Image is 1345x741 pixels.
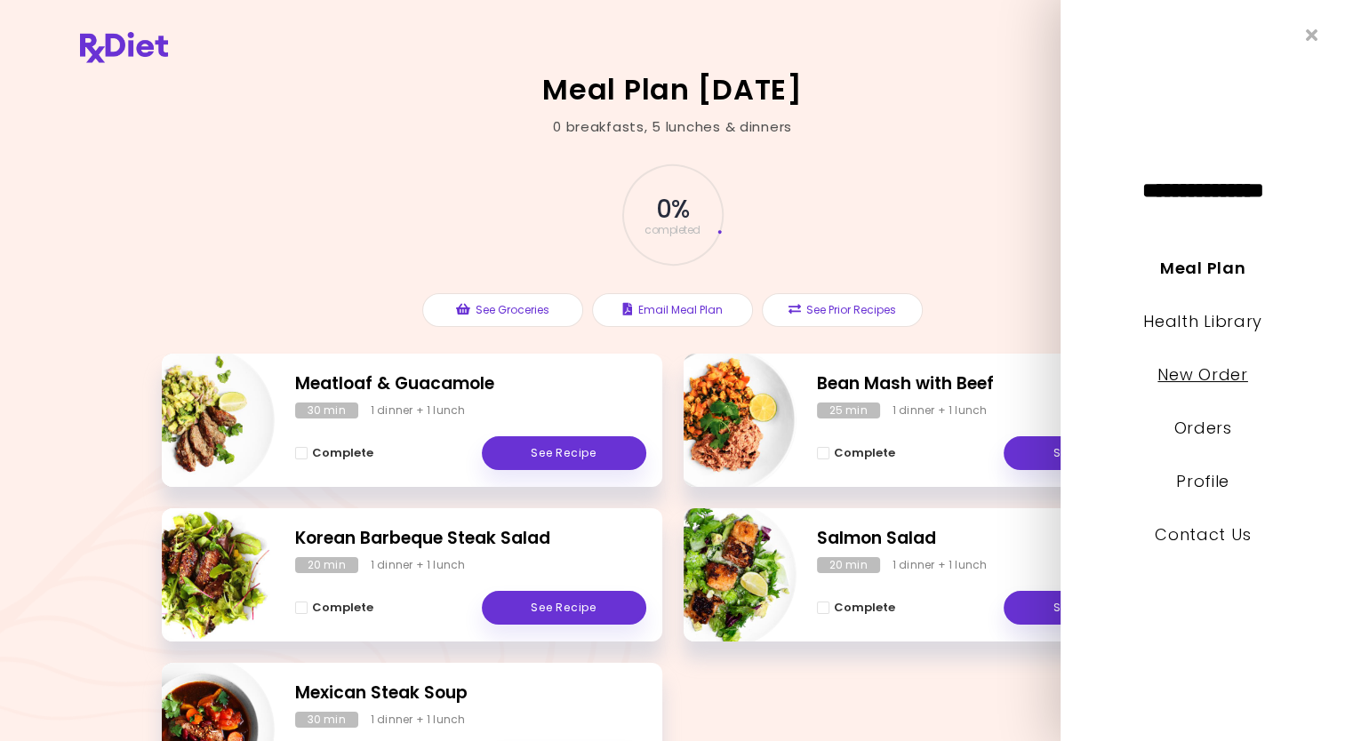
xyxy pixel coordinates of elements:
[553,117,792,138] div: 0 breakfasts , 5 lunches & dinners
[834,601,895,615] span: Complete
[295,681,646,706] h2: Mexican Steak Soup
[817,442,895,464] button: Complete - Bean Mash with Beef
[371,557,466,573] div: 1 dinner + 1 lunch
[295,442,373,464] button: Complete - Meatloaf & Guacamole
[312,601,373,615] span: Complete
[1004,591,1168,625] a: See Recipe - Salmon Salad
[422,293,583,327] button: See Groceries
[817,557,880,573] div: 20 min
[295,557,358,573] div: 20 min
[1306,27,1318,44] i: Close
[1155,523,1251,546] a: Contact Us
[312,446,373,460] span: Complete
[1004,436,1168,470] a: See Recipe - Bean Mash with Beef
[649,501,797,649] img: Info - Salmon Salad
[295,712,358,728] div: 30 min
[482,591,646,625] a: See Recipe - Korean Barbeque Steak Salad
[762,293,923,327] button: See Prior Recipes
[592,293,753,327] button: Email Meal Plan
[834,446,895,460] span: Complete
[817,371,1168,397] h2: Bean Mash with Beef
[649,347,797,494] img: Info - Bean Mash with Beef
[482,436,646,470] a: See Recipe - Meatloaf & Guacamole
[893,402,988,418] div: 1 dinner + 1 lunch
[1143,310,1262,332] a: Health Library
[80,32,168,63] img: RxDiet
[1173,417,1231,439] a: Orders
[295,597,373,618] button: Complete - Korean Barbeque Steak Salad
[542,76,803,104] h2: Meal Plan [DATE]
[1157,363,1247,386] a: New Order
[371,712,466,728] div: 1 dinner + 1 lunch
[295,371,646,397] h2: Meatloaf & Guacamole
[893,557,988,573] div: 1 dinner + 1 lunch
[644,225,701,235] span: completed
[656,195,689,225] span: 0 %
[817,526,1168,552] h2: Salmon Salad
[1160,257,1245,279] a: Meal Plan
[127,501,275,649] img: Info - Korean Barbeque Steak Salad
[1176,470,1229,492] a: Profile
[371,402,466,418] div: 1 dinner + 1 lunch
[295,526,646,552] h2: Korean Barbeque Steak Salad
[817,597,895,618] button: Complete - Salmon Salad
[295,402,358,418] div: 30 min
[817,402,880,418] div: 25 min
[127,347,275,494] img: Info - Meatloaf & Guacamole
